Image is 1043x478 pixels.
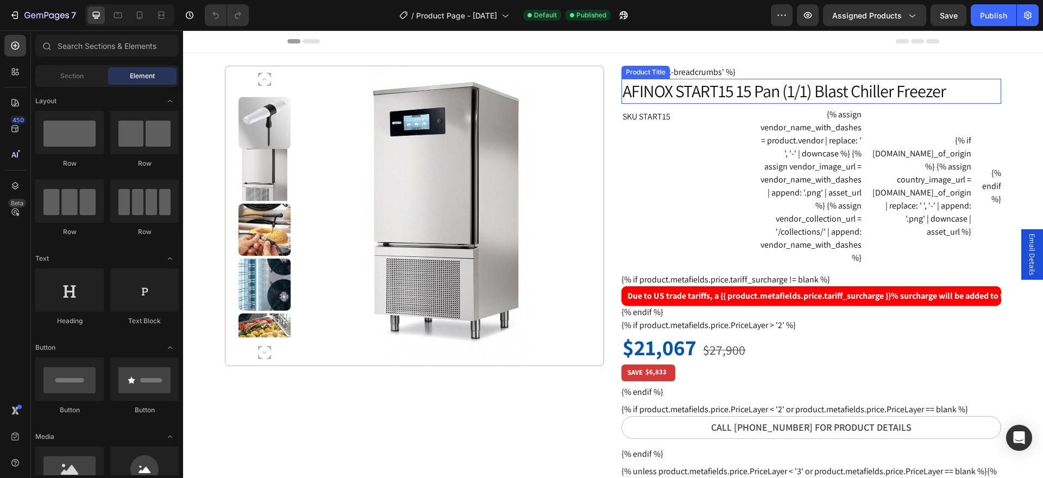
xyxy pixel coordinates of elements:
[438,35,818,48] div: {% render 'lgx-breadcrumbs' %}
[438,243,818,288] div: {% if product.metafields.price.tariff_surcharge != blank %} {% endif %}
[528,388,728,406] p: Call [PHONE_NUMBER] for Product Details
[60,71,84,81] span: Section
[438,417,818,430] div: {% endif %}
[438,78,688,96] h4: SKU START15
[71,9,76,22] p: 7
[1006,425,1032,451] div: Open Intercom Messenger
[461,336,485,348] div: $6,833
[693,78,818,234] div: {% assign vendor_name_with_dashes = product.vendor | replace: ' ', '-' | downcase %} {% assign ve...
[161,92,179,110] span: Toggle open
[438,435,818,461] div: {% unless product.metafields.price.PriceLayer < '3' or product.metafields.price.PriceLayer == bla...
[438,355,818,368] div: {% endif %}
[110,159,179,168] div: Row
[10,116,26,124] div: 450
[75,316,88,329] button: Carousel Next Arrow
[55,228,108,280] img: AFINOX START15 15 Pan (1/1) Blast Chiller Freezer
[183,30,1043,478] iframe: Design area
[35,159,104,168] div: Row
[118,42,408,332] img: AFINOX START15 15 Pan (1/1) Blast Chiller Freezer
[416,10,497,21] span: Product Page - [DATE]
[438,386,818,408] a: Call [PHONE_NUMBER] for Product Details
[55,283,108,335] img: AFINOX START15 15 Pan (1/1) Blast Chiller Freezer
[519,310,563,329] div: $27,900
[576,10,606,20] span: Published
[441,37,485,47] div: Product Title
[110,316,179,326] div: Text Block
[35,96,56,106] span: Layout
[940,11,958,20] span: Save
[971,4,1016,26] button: Publish
[443,336,461,349] div: SAVE
[438,301,514,332] div: $21,067
[844,203,854,245] span: Email Details
[161,428,179,445] span: Toggle open
[35,405,104,415] div: Button
[980,10,1007,21] div: Publish
[205,4,249,26] div: Undo/Redo
[438,288,818,301] div: {% if product.metafields.price.PriceLayer > '2' %}
[161,250,179,267] span: Toggle open
[55,173,108,225] img: AFINOX START15 15 Pan (1/1) Blast Chiller Freezer
[35,227,104,237] div: Row
[444,259,812,272] p: Due to US trade tariffs, a {{ product.metafields.price.tariff_surcharge }}% surcharge will be add...
[35,316,104,326] div: Heading
[55,67,108,119] img: AFINOX START15 15 Pan (1/1) Blast Chiller Freezer
[161,339,179,356] span: Toggle open
[35,343,55,353] span: Button
[823,4,926,26] button: Assigned Products
[130,71,155,81] span: Element
[8,199,26,207] div: Beta
[55,118,108,171] img: AFINOX START15 15 Pan (1/1) Blast Chiller Freezer
[35,432,54,442] span: Media
[534,10,557,20] span: Default
[75,42,88,55] button: Carousel Back Arrow
[931,4,966,26] button: Save
[110,405,179,415] div: Button
[411,10,414,21] span: /
[35,254,49,263] span: Text
[832,10,902,21] span: Assigned Products
[438,373,818,386] div: {% if product.metafields.price.PriceLayer < '2' or product.metafields.price.PriceLayer == blank %}
[110,227,179,237] div: Row
[4,4,81,26] button: 7
[438,48,818,73] h1: AFINOX START15 15 Pan (1/1) Blast Chiller Freezer
[35,35,179,56] input: Search Sections & Elements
